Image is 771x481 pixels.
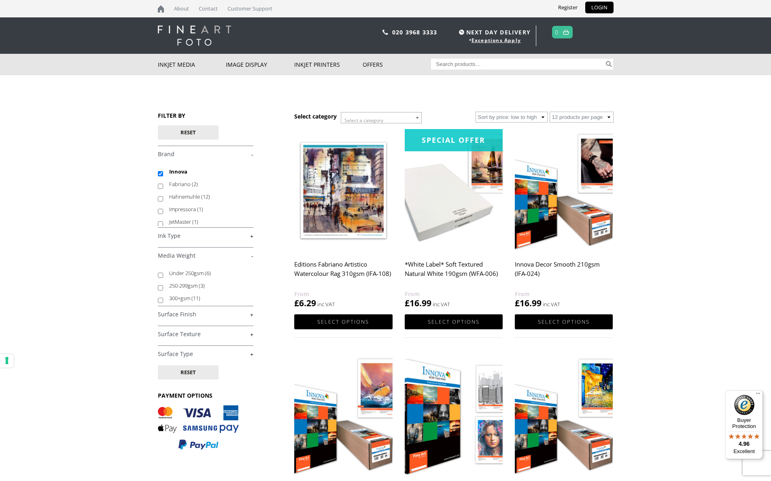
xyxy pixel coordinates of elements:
[392,28,438,36] a: 020 3968 3333
[604,59,614,70] button: Search
[169,216,246,228] label: JetMaster
[382,30,388,35] img: phone.svg
[158,125,219,140] button: Reset
[294,297,316,309] bdi: 6.29
[169,292,246,305] label: 300+gsm
[201,193,210,200] span: (12)
[515,297,542,309] bdi: 16.99
[515,314,613,329] a: Select options for “Innova Decor Smooth 210gsm (IFA-024)”
[169,165,246,178] label: Innova
[431,59,604,70] input: Search products…
[158,365,219,379] button: Reset
[725,417,763,429] p: Buyer Protection
[405,129,503,151] div: Special Offer
[158,392,253,399] h3: PAYMENT OPTIONS
[472,37,521,44] a: Exceptions Apply
[158,54,226,75] a: Inkjet Media
[563,30,569,35] img: basket.svg
[344,117,383,124] span: Select a category
[294,297,299,309] span: £
[739,441,750,447] span: 4.96
[205,269,211,277] span: (6)
[457,28,531,37] span: NEXT DAY DELIVERY
[734,395,754,415] img: Trusted Shops Trustmark
[169,203,246,216] label: Impressora
[405,129,503,309] a: Special Offer*White Label* Soft Textured Natural White 190gsm (WFA-006) £16.99
[515,297,520,309] span: £
[459,30,464,35] img: time.svg
[725,448,763,455] p: Excellent
[169,267,246,280] label: Under 250gsm
[405,257,503,289] h2: *White Label* Soft Textured Natural White 190gsm (WFA-006)
[552,2,584,13] a: Register
[294,257,392,289] h2: Editions Fabriano Artistico Watercolour Rag 310gsm (IFA-108)
[515,257,613,289] h2: Innova Decor Smooth 210gsm (IFA-024)
[405,129,503,252] img: *White Label* Soft Textured Natural White 190gsm (WFA-006)
[555,26,559,38] a: 0
[294,129,392,309] a: Editions Fabriano Artistico Watercolour Rag 310gsm (IFA-108) £6.29
[169,178,246,191] label: Fabriano
[753,390,763,400] button: Menu
[585,2,614,13] a: LOGIN
[158,232,253,240] a: +
[199,282,205,289] span: (3)
[158,345,253,362] h4: Surface Type
[158,25,231,46] img: logo-white.svg
[294,314,392,329] a: Select options for “Editions Fabriano Artistico Watercolour Rag 310gsm (IFA-108)”
[363,54,431,75] a: Offers
[158,405,239,450] img: PAYMENT OPTIONS
[158,331,253,338] a: +
[515,129,613,309] a: Innova Decor Smooth 210gsm (IFA-024) £16.99
[158,150,253,158] a: -
[158,112,253,119] h3: FILTER BY
[158,326,253,342] h4: Surface Texture
[294,112,337,120] h3: Select category
[158,306,253,322] h4: Surface Finish
[191,295,200,302] span: (11)
[197,206,203,213] span: (1)
[294,129,392,252] img: Editions Fabriano Artistico Watercolour Rag 310gsm (IFA-108)
[405,354,503,476] img: Innova Decor Smooth Fine Art Double Sided 220gsm (IFA-025)
[515,354,613,476] img: Innova Smooth Cotton High White 215gsm (IFA-004)
[158,252,253,260] a: -
[226,54,294,75] a: Image Display
[294,354,392,476] img: Innova Decor Watercolour Art 245gsm (IFA-023)
[158,350,253,358] a: +
[405,297,431,309] bdi: 16.99
[405,297,410,309] span: £
[158,247,253,263] h4: Media Weight
[169,280,246,292] label: 250-299gsm
[192,218,198,225] span: (1)
[158,227,253,244] h4: Ink Type
[515,129,613,252] img: Innova Decor Smooth 210gsm (IFA-024)
[158,146,253,162] h4: Brand
[158,311,253,318] a: +
[476,112,548,123] select: Shop order
[169,191,246,203] label: Hahnemuhle
[192,180,198,188] span: (2)
[405,314,503,329] a: Select options for “*White Label* Soft Textured Natural White 190gsm (WFA-006)”
[725,390,763,459] button: Trusted Shops TrustmarkBuyer Protection4.96Excellent
[294,54,363,75] a: Inkjet Printers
